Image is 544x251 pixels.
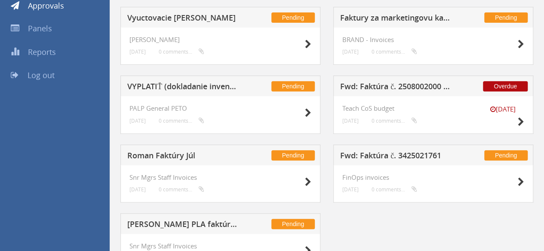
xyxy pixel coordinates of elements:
span: Pending [271,219,315,229]
span: Pending [484,150,528,160]
small: [DATE] [129,186,146,193]
h5: Vyuctovacie [PERSON_NAME] [127,14,239,24]
h4: FinOps invoices [342,174,524,181]
small: 0 comments... [372,186,417,193]
h5: [PERSON_NAME] PLA faktúra júl [127,220,239,231]
h5: Fwd: Faktúra č. 3425021761 [340,151,452,162]
small: [DATE] [342,48,359,55]
small: 0 comments... [372,118,417,124]
small: [DATE] [342,186,359,193]
h5: Roman Faktúry Júl [127,151,239,162]
small: 0 comments... [372,48,417,55]
span: Panels [28,23,52,33]
span: Pending [271,81,315,91]
small: 0 comments... [159,118,204,124]
span: Pending [484,12,528,23]
span: Approvals [28,0,64,11]
span: Overdue [483,81,528,91]
h4: [PERSON_NAME] [129,36,311,43]
h4: Snr Mgrs Staff Invoices [129,242,311,250]
small: [DATE] [129,48,146,55]
span: Pending [271,150,315,160]
h4: Teach CoS budget [342,105,524,112]
small: [DATE] [342,118,359,124]
h5: Faktury za marketingovu kampan na evidenciu [340,14,452,24]
h5: Fwd: Faktúra č. 2508002000 | MultiSport [340,82,452,93]
small: 0 comments... [159,186,204,193]
span: Pending [271,12,315,23]
h4: BRAND - Invoices [342,36,524,43]
h4: Snr Mgrs Staff Invoices [129,174,311,181]
small: 0 comments... [159,48,204,55]
small: [DATE] [481,105,524,114]
span: Reports [28,47,56,57]
h5: VYPLATIŤ (dokladanie inventúra) + vyplatené Súľov [127,82,239,93]
h4: PALP General PETO [129,105,311,112]
small: [DATE] [129,118,146,124]
span: Log out [28,70,55,80]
